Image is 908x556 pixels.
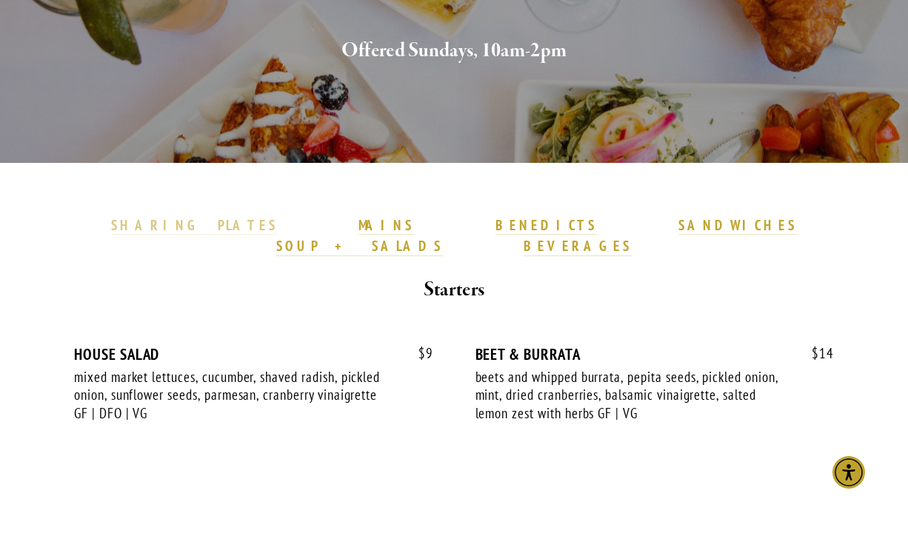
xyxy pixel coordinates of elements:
div: Accessibility Menu [832,456,865,489]
a: MAINS [358,216,414,235]
strong: SHARING PLATES [111,216,277,234]
strong: BENEDICTS [495,216,598,234]
span: 9 [404,345,433,362]
strong: BEVERAGES [524,237,632,255]
strong: SANDWICHES [678,216,797,234]
strong: Starters [424,277,484,303]
div: BEET & BURRATA [475,345,835,364]
div: HOUSE SALAD [74,345,433,364]
div: mixed market lettuces, cucumber, shaved radish, pickled onion, sunflower seeds, parmesan, cranber... [74,368,391,423]
span: $ [418,344,426,362]
strong: MAINS [358,216,414,234]
span: $ [812,344,819,362]
div: beets and whipped burrata, pepita seeds, pickled onion, mint, dried cranberries, balsamic vinaigr... [475,368,792,423]
strong: SOUP + SALADS [276,237,442,255]
span: 14 [797,345,834,362]
h2: Offered Sundays, 10am-2pm [97,36,811,67]
a: BEVERAGES [524,237,632,256]
a: SHARING PLATES [111,216,277,235]
a: SANDWICHES [678,216,797,235]
a: BENEDICTS [495,216,598,235]
a: SOUP + SALADS [276,237,442,256]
